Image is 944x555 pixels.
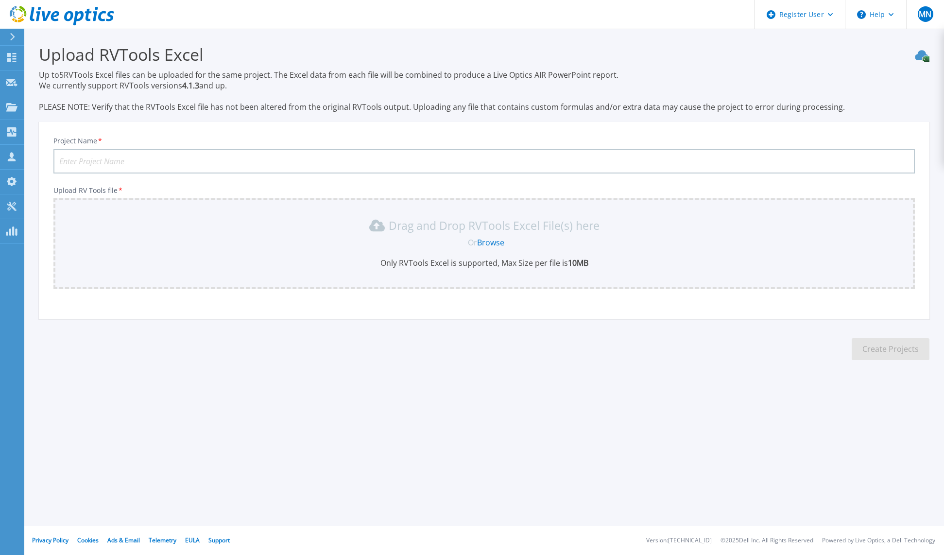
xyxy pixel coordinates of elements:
label: Project Name [53,138,103,144]
button: Create Projects [852,338,929,360]
li: © 2025 Dell Inc. All Rights Reserved [721,538,813,544]
a: Ads & Email [107,536,140,544]
p: Upload RV Tools file [53,187,915,194]
span: Or [468,237,477,248]
p: Up to 5 RVTools Excel files can be uploaded for the same project. The Excel data from each file w... [39,69,929,112]
a: Telemetry [149,536,176,544]
h3: Upload RVTools Excel [39,43,929,66]
div: Drag and Drop RVTools Excel File(s) here OrBrowseOnly RVTools Excel is supported, Max Size per fi... [59,218,909,268]
strong: 4.1.3 [182,80,199,91]
a: Browse [477,237,504,248]
p: Drag and Drop RVTools Excel File(s) here [389,221,600,230]
input: Enter Project Name [53,149,915,173]
p: Only RVTools Excel is supported, Max Size per file is [59,258,909,268]
a: Privacy Policy [32,536,69,544]
li: Powered by Live Optics, a Dell Technology [822,538,935,544]
li: Version: [TECHNICAL_ID] [646,538,712,544]
a: Support [208,536,230,544]
b: 10MB [568,258,588,268]
a: EULA [185,536,200,544]
a: Cookies [77,536,99,544]
span: MN [919,10,931,18]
